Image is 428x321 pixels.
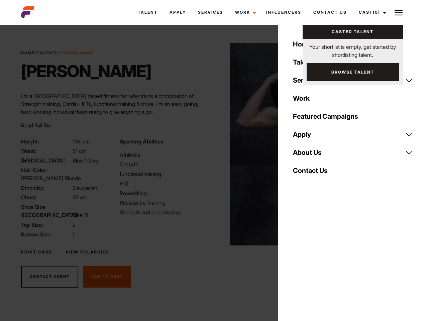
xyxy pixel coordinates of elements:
[21,6,34,19] img: cropped-aefm-brand-fav-22-square.png
[303,39,403,59] p: Your shortlist is empty, get started by shortlisting talent.
[37,50,55,55] a: Talent
[21,193,71,201] span: Chest:
[57,50,95,55] strong: [PERSON_NAME]
[21,50,35,55] a: Home
[307,63,399,81] a: Browse Talent
[21,249,52,255] a: Print Card
[73,221,76,228] span: L
[120,199,210,207] li: Resistance Training
[21,221,71,229] span: Top Size:
[289,71,417,89] a: Services
[192,3,229,21] a: Services
[289,125,417,143] a: Apply
[164,3,192,21] a: Apply
[73,147,87,154] span: 81 cm
[21,50,95,56] span: / /
[73,157,99,164] span: Blue / Grey
[132,3,164,21] a: Talent
[21,92,210,116] p: I’m a [GEOGRAPHIC_DATA] based fitness fan who trains a combination of Strength training, Cardio H...
[73,185,97,191] span: Caucasian
[289,35,417,53] a: Home
[21,147,71,155] span: Waist:
[21,175,81,182] span: [PERSON_NAME] Blonde
[120,138,163,145] strong: Sporting Abilities
[21,230,71,238] span: Bottom Size:
[120,160,210,168] li: Crossfit
[120,180,210,188] li: HIIT
[91,274,123,279] span: Add To Cast
[289,162,417,180] a: Contact Us
[289,53,417,71] a: Talent
[73,231,76,238] span: L
[21,61,151,81] h1: [PERSON_NAME]
[303,25,403,39] a: Casted Talent
[73,212,88,218] span: Size 11
[21,122,51,129] span: Read Full Bio
[289,89,417,107] a: Work
[83,266,131,288] button: Add To Cast
[120,151,210,159] li: Athletics
[21,203,71,219] span: Shoe Size ([GEOGRAPHIC_DATA]):
[353,3,390,21] a: Cast(0)
[229,3,260,21] a: Work
[289,143,417,162] a: About Us
[289,107,417,125] a: Featured Campaigns
[120,170,210,178] li: functional training
[395,9,403,17] img: Burger icon
[21,121,51,129] button: Read Full Bio
[21,166,71,174] span: Hair Color:
[21,184,71,192] span: Ethnicity:
[307,3,353,21] a: Contact Us
[120,189,210,197] li: Powerlifting
[260,3,307,21] a: Influencers
[120,208,210,216] li: Strength and conditioning
[66,249,109,255] a: View Polaroids
[373,10,380,15] span: (0)
[73,138,90,145] span: 194 cm
[21,156,71,165] span: [MEDICAL_DATA]:
[21,137,71,145] span: Height:
[21,266,78,288] button: Contact Agent
[73,194,88,201] span: 92 cm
